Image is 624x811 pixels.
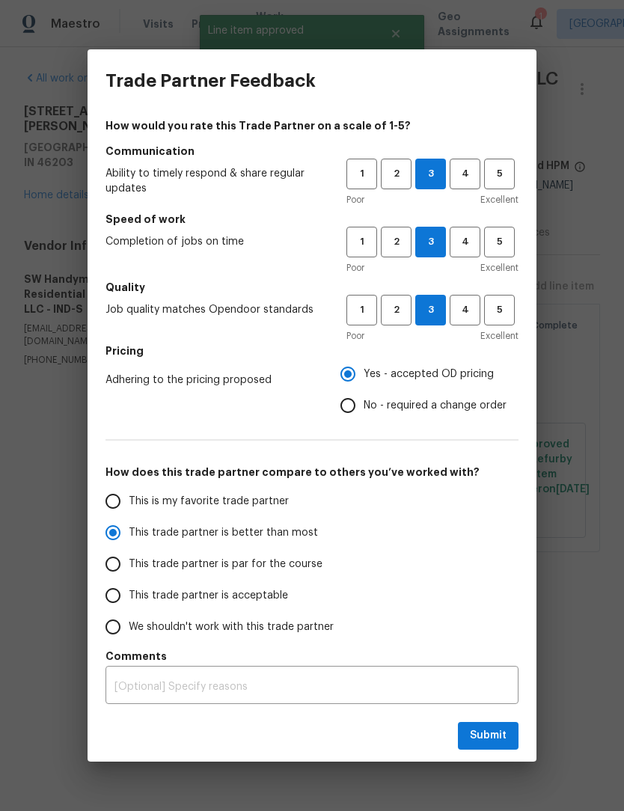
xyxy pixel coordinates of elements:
[382,302,410,319] span: 2
[129,588,288,604] span: This trade partner is acceptable
[346,159,377,189] button: 1
[364,367,494,382] span: Yes - accepted OD pricing
[382,165,410,183] span: 2
[346,295,377,325] button: 1
[451,302,479,319] span: 4
[480,328,519,343] span: Excellent
[105,118,519,133] h4: How would you rate this Trade Partner on a scale of 1-5?
[340,358,519,421] div: Pricing
[415,295,446,325] button: 3
[346,328,364,343] span: Poor
[105,70,316,91] h3: Trade Partner Feedback
[105,486,519,643] div: How does this trade partner compare to others you’ve worked with?
[105,144,519,159] h5: Communication
[381,227,412,257] button: 2
[480,260,519,275] span: Excellent
[416,233,445,251] span: 3
[348,302,376,319] span: 1
[458,722,519,750] button: Submit
[348,233,376,251] span: 1
[129,619,334,635] span: We shouldn't work with this trade partner
[415,227,446,257] button: 3
[484,159,515,189] button: 5
[382,233,410,251] span: 2
[416,302,445,319] span: 3
[105,166,322,196] span: Ability to timely respond & share regular updates
[105,649,519,664] h5: Comments
[346,227,377,257] button: 1
[486,165,513,183] span: 5
[346,192,364,207] span: Poor
[451,165,479,183] span: 4
[470,726,507,745] span: Submit
[129,494,289,509] span: This is my favorite trade partner
[416,165,445,183] span: 3
[346,260,364,275] span: Poor
[364,398,507,414] span: No - required a change order
[486,302,513,319] span: 5
[381,159,412,189] button: 2
[484,295,515,325] button: 5
[480,192,519,207] span: Excellent
[486,233,513,251] span: 5
[105,343,519,358] h5: Pricing
[451,233,479,251] span: 4
[129,525,318,541] span: This trade partner is better than most
[415,159,446,189] button: 3
[105,302,322,317] span: Job quality matches Opendoor standards
[105,234,322,249] span: Completion of jobs on time
[129,557,322,572] span: This trade partner is par for the course
[105,465,519,480] h5: How does this trade partner compare to others you’ve worked with?
[450,295,480,325] button: 4
[450,227,480,257] button: 4
[105,212,519,227] h5: Speed of work
[105,280,519,295] h5: Quality
[484,227,515,257] button: 5
[450,159,480,189] button: 4
[381,295,412,325] button: 2
[105,373,316,388] span: Adhering to the pricing proposed
[348,165,376,183] span: 1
